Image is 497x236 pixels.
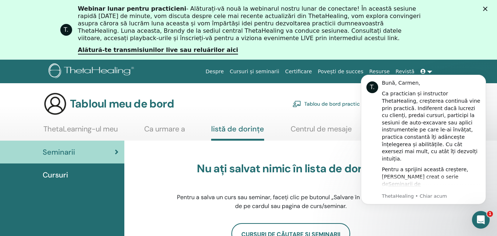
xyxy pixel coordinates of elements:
img: logo.png [49,63,136,80]
a: Cursuri și seminarii [227,65,282,78]
font: 1 [489,211,491,216]
font: concepute pentru a vă ajuta să vă rafinați cunoștințele și să continuați să evoluați. Fiecare sem... [32,123,128,208]
a: listă de dorințe [211,124,264,141]
font: Seminarii [43,147,75,157]
font: Webinar lunar pentru practicieni [78,5,187,12]
font: Cursuri și seminarii [230,68,279,74]
font: Tablou de bord practic [304,101,360,108]
font: Ca urmare a [144,124,185,134]
a: Despre [203,65,227,78]
img: generic-user-icon.jpg [43,92,67,116]
div: Imagine de profil pentru ThetaHealing [60,24,72,36]
a: Centrul de mesaje [291,124,352,139]
img: chalkboard-teacher.svg [292,101,301,107]
a: Resurse [366,65,393,78]
div: Închidere [483,7,490,11]
font: Povești de succes [318,68,363,74]
a: Ca urmare a [144,124,185,139]
a: Alătură-te transmisiunilor live sau reluărilor aici [78,46,238,54]
iframe: Mesaj de notificări interfon [350,66,497,232]
font: listă de dorințe [211,124,264,134]
font: Tabloul meu de bord [70,96,174,111]
iframe: Chat live prin intercom [472,211,490,229]
font: T. [64,26,68,33]
font: ThetaHealing • Chiar acum [32,128,97,133]
font: Centrul de mesaje [291,124,352,134]
font: - Alăturați-vă nouă la webinarul nostru lunar de conectare! În această sesiune rapidă [DATE] de m... [78,5,421,42]
font: ThetaLearning-ul meu [43,124,118,134]
a: ThetaLearning-ul meu [43,124,118,139]
font: Nu ați salvat nimic în lista de dorințe. [197,161,384,176]
font: Despre [206,68,224,74]
a: Certificare [282,65,315,78]
a: Povești de succes [315,65,366,78]
font: Alătură-te transmisiunilor live sau reluărilor aici [78,46,238,53]
font: Cursuri [43,170,68,180]
font: Certificare [285,68,312,74]
p: Mesaj de la ThetaHealing, trimis Chiar acum [32,127,131,134]
a: Tablou de bord practic [292,96,360,112]
font: Pentru a salva un curs sau seminar, faceți clic pe butonul „Salvare în lista de dorințe” de pe ca... [177,193,404,210]
a: Revistă [393,65,417,78]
